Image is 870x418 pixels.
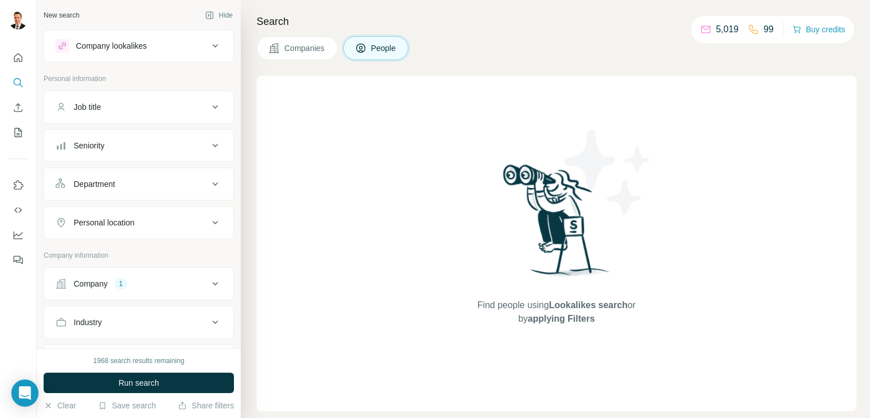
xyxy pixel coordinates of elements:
button: My lists [9,122,27,143]
button: Department [44,170,233,198]
button: Save search [98,400,156,411]
button: Dashboard [9,225,27,245]
span: People [371,42,397,54]
span: Companies [284,42,326,54]
button: Personal location [44,209,233,236]
div: New search [44,10,79,20]
span: Find people using or by [466,298,647,326]
span: Run search [118,377,159,389]
div: 1 [114,279,127,289]
div: Job title [74,101,101,113]
img: Avatar [9,11,27,29]
img: Surfe Illustration - Woman searching with binoculars [498,161,616,288]
p: 99 [764,23,774,36]
button: Feedback [9,250,27,270]
img: Surfe Illustration - Stars [557,121,659,223]
button: Seniority [44,132,233,159]
button: Search [9,72,27,93]
button: Run search [44,373,234,393]
div: Personal location [74,217,134,228]
button: Enrich CSV [9,97,27,118]
button: Company lookalikes [44,32,233,59]
div: Company [74,278,108,289]
span: Lookalikes search [549,300,628,310]
button: Hide [197,7,241,24]
div: Seniority [74,140,104,151]
div: Company lookalikes [76,40,147,52]
button: Clear [44,400,76,411]
button: Quick start [9,48,27,68]
p: 5,019 [716,23,739,36]
button: Use Surfe API [9,200,27,220]
button: Share filters [178,400,234,411]
button: Industry [44,309,233,336]
button: HQ location [44,347,233,374]
div: Industry [74,317,102,328]
button: Company1 [44,270,233,297]
div: 1968 search results remaining [93,356,185,366]
h4: Search [257,14,856,29]
p: Personal information [44,74,234,84]
p: Company information [44,250,234,261]
div: Department [74,178,115,190]
div: Open Intercom Messenger [11,379,39,407]
button: Buy credits [792,22,845,37]
span: applying Filters [528,314,595,323]
button: Use Surfe on LinkedIn [9,175,27,195]
button: Job title [44,93,233,121]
